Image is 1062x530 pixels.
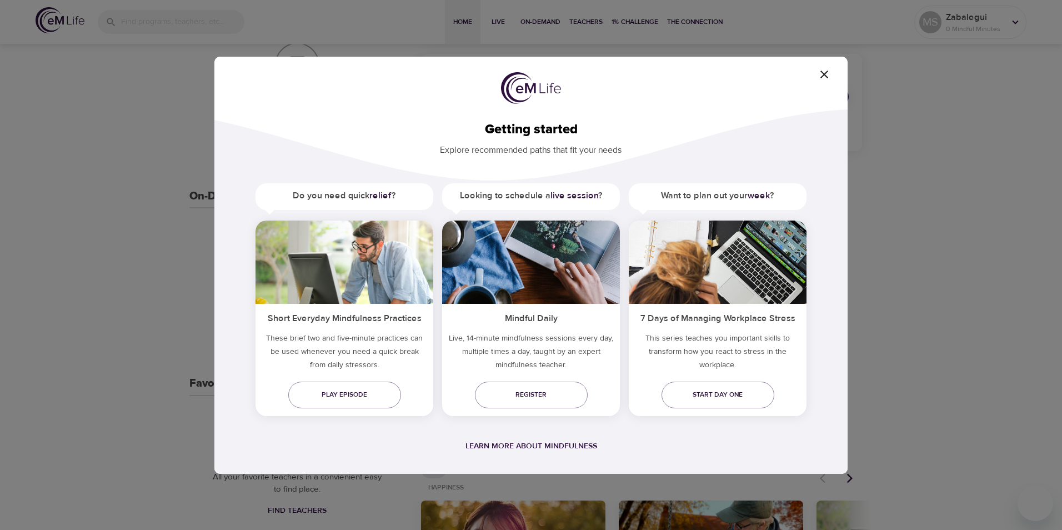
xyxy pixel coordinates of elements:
[465,441,597,451] a: Learn more about mindfulness
[501,72,561,104] img: logo
[256,304,433,331] h5: Short Everyday Mindfulness Practices
[288,382,401,408] a: Play episode
[297,389,392,401] span: Play episode
[629,221,806,304] img: ims
[256,221,433,304] img: ims
[442,183,620,208] h5: Looking to schedule a ?
[256,183,433,208] h5: Do you need quick ?
[369,190,392,201] a: relief
[629,332,806,376] p: This series teaches you important skills to transform how you react to stress in the workplace.
[748,190,770,201] a: week
[232,137,830,157] p: Explore recommended paths that fit your needs
[442,304,620,331] h5: Mindful Daily
[550,190,598,201] a: live session
[232,122,830,138] h2: Getting started
[670,389,765,401] span: Start day one
[484,389,579,401] span: Register
[629,304,806,331] h5: 7 Days of Managing Workplace Stress
[475,382,588,408] a: Register
[629,183,806,208] h5: Want to plan out your ?
[442,221,620,304] img: ims
[256,332,433,376] h5: These brief two and five-minute practices can be used whenever you need a quick break from daily ...
[442,332,620,376] p: Live, 14-minute mindfulness sessions every day, multiple times a day, taught by an expert mindful...
[662,382,774,408] a: Start day one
